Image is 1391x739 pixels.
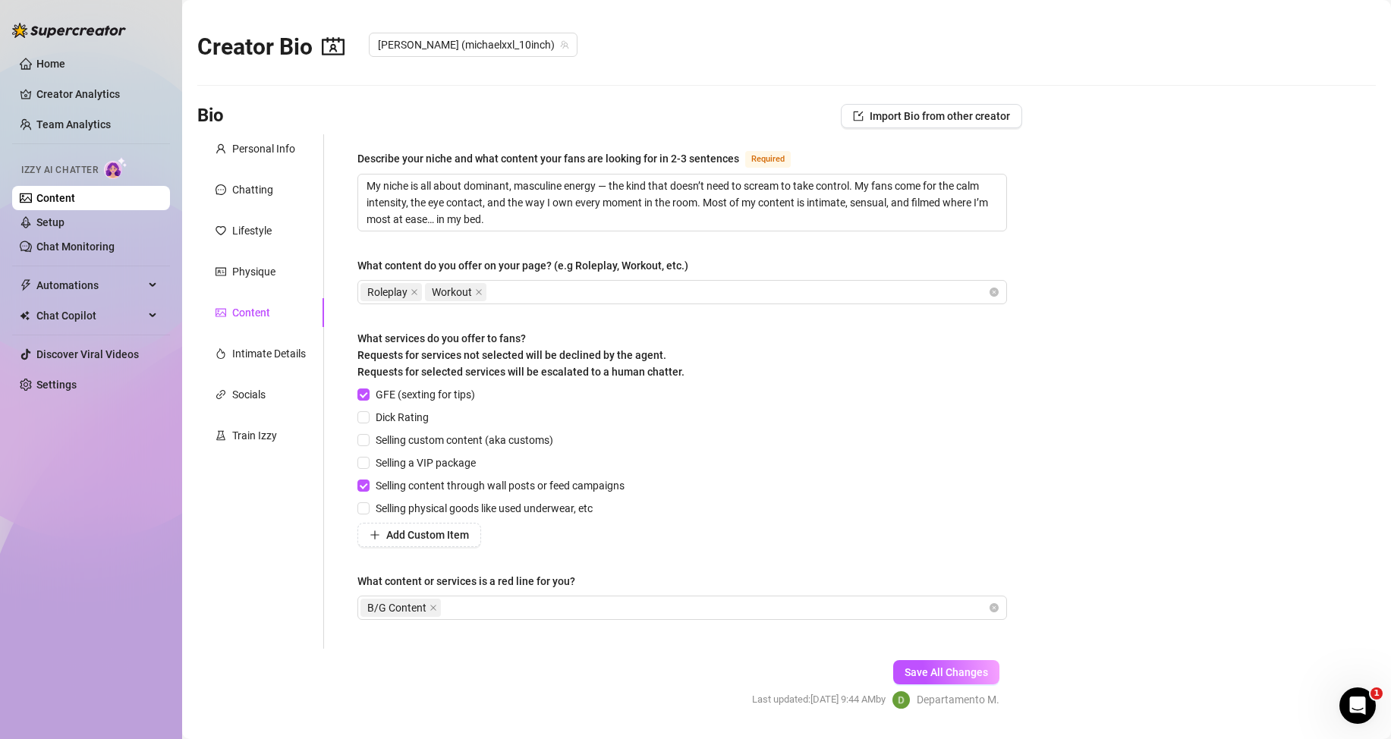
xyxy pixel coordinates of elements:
a: Home [36,58,65,70]
span: 1 [1371,687,1383,700]
span: Workout [432,284,472,300]
span: close [475,288,483,296]
span: Import Bio from other creator [870,110,1010,122]
span: close-circle [990,603,999,612]
a: Settings [36,379,77,391]
button: Save All Changes [893,660,999,684]
span: Required [745,151,791,168]
img: AI Chatter [104,157,127,179]
div: Intimate Details [232,345,306,362]
span: Automations [36,273,144,297]
input: What content do you offer on your page? (e.g Roleplay, Workout, etc.) [489,283,493,301]
span: import [853,111,864,121]
a: Chat Monitoring [36,241,115,253]
input: What content or services is a red line for you? [444,599,447,617]
span: Selling custom content (aka customs) [370,432,559,448]
label: Describe your niche and what content your fans are looking for in 2-3 sentences [357,149,807,168]
h2: Creator Bio [197,33,345,61]
div: Train Izzy [232,427,277,444]
div: Lifestyle [232,222,272,239]
span: What services do you offer to fans? Requests for services not selected will be declined by the ag... [357,332,684,378]
span: close-circle [990,288,999,297]
h3: Bio [197,104,224,128]
span: user [216,143,226,154]
span: B/G Content [360,599,441,617]
div: Socials [232,386,266,403]
span: close [430,604,437,612]
button: Add Custom Item [357,523,481,547]
span: picture [216,307,226,318]
span: heart [216,225,226,236]
textarea: Describe your niche and what content your fans are looking for in 2-3 sentences [358,175,1006,231]
iframe: Intercom live chat [1339,687,1376,724]
button: Import Bio from other creator [841,104,1022,128]
span: B/G Content [367,599,426,616]
span: thunderbolt [20,279,32,291]
span: fire [216,348,226,359]
a: Creator Analytics [36,82,158,106]
span: link [216,389,226,400]
span: Save All Changes [905,666,988,678]
span: Chat Copilot [36,303,144,328]
span: Selling content through wall posts or feed campaigns [370,477,631,494]
span: idcard [216,266,226,277]
label: What content do you offer on your page? (e.g Roleplay, Workout, etc.) [357,257,699,274]
a: Content [36,192,75,204]
span: contacts [322,35,345,58]
span: Michael (michaelxxl_10inch) [378,33,568,56]
span: Workout [425,283,486,301]
span: Izzy AI Chatter [21,163,98,178]
img: Departamento Mídias Sociais [892,691,910,709]
span: Departamento M. [917,691,999,708]
div: Content [232,304,270,321]
span: team [560,40,569,49]
span: experiment [216,430,226,441]
div: Chatting [232,181,273,198]
span: Selling a VIP package [370,454,482,471]
span: Roleplay [367,284,408,300]
div: Physique [232,263,275,280]
span: plus [370,530,380,540]
div: Personal Info [232,140,295,157]
span: close [411,288,418,296]
img: Chat Copilot [20,310,30,321]
img: logo-BBDzfeDw.svg [12,23,126,38]
span: message [216,184,226,195]
div: Describe your niche and what content your fans are looking for in 2-3 sentences [357,150,739,167]
span: Dick Rating [370,409,435,426]
a: Setup [36,216,65,228]
a: Discover Viral Videos [36,348,139,360]
div: What content or services is a red line for you? [357,573,575,590]
a: Team Analytics [36,118,111,131]
div: What content do you offer on your page? (e.g Roleplay, Workout, etc.) [357,257,688,274]
span: Roleplay [360,283,422,301]
span: Selling physical goods like used underwear, etc [370,500,599,517]
span: Last updated: [DATE] 9:44 AM by [752,692,886,707]
label: What content or services is a red line for you? [357,573,586,590]
span: GFE (sexting for tips) [370,386,481,403]
span: Add Custom Item [386,529,469,541]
